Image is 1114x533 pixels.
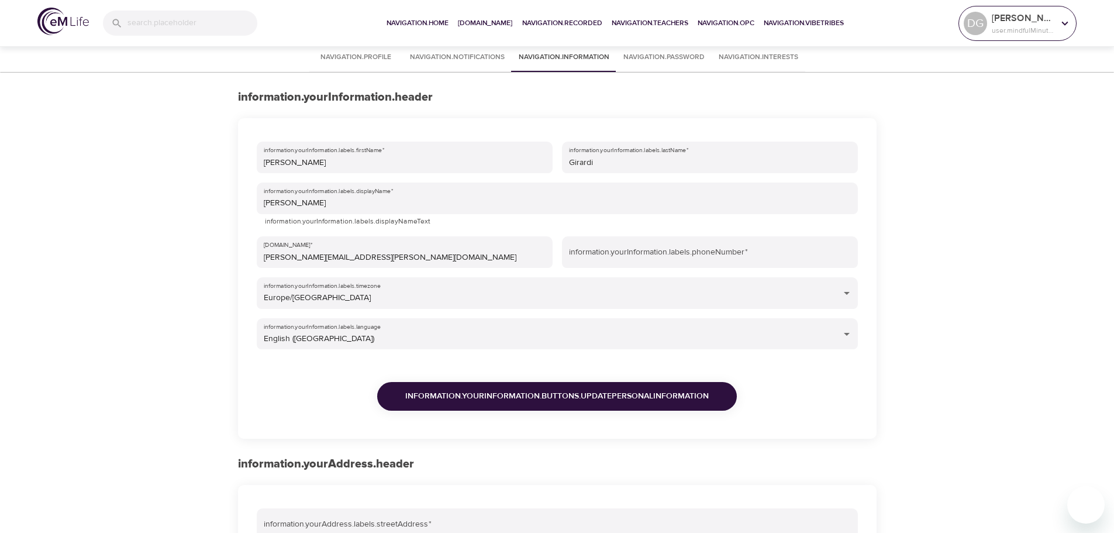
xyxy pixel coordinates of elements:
[405,389,709,404] span: information.yourInformation.buttons.updatePersonalInformation
[316,51,396,64] span: navigation.profile
[519,51,609,64] span: navigation.information
[265,216,850,228] p: information.yourInformation.labels.displayNameText
[992,25,1054,36] p: user.mindfulMinutes
[764,17,844,29] span: navigation.vibetribes
[964,12,987,35] div: DG
[522,17,602,29] span: navigation.recorded
[238,458,877,471] h2: information.yourAddress.header
[257,277,858,309] div: Europe/[GEOGRAPHIC_DATA]
[257,318,858,350] div: English ([GEOGRAPHIC_DATA])
[127,11,257,36] input: search.placeholder
[623,51,705,64] span: navigation.password
[1067,486,1105,524] iframe: Bouton de lancement de la fenêtre de messagerie
[698,17,754,29] span: navigation.opc
[37,8,89,35] img: logo
[387,17,449,29] span: navigation.home
[719,51,798,64] span: navigation.interests
[612,17,688,29] span: navigation.teachers
[377,382,737,411] button: information.yourInformation.buttons.updatePersonalInformation
[238,91,877,104] h3: information.yourInformation.header
[458,17,513,29] span: [DOMAIN_NAME]
[992,11,1054,25] p: [PERSON_NAME]
[410,51,505,64] span: navigation.notifications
